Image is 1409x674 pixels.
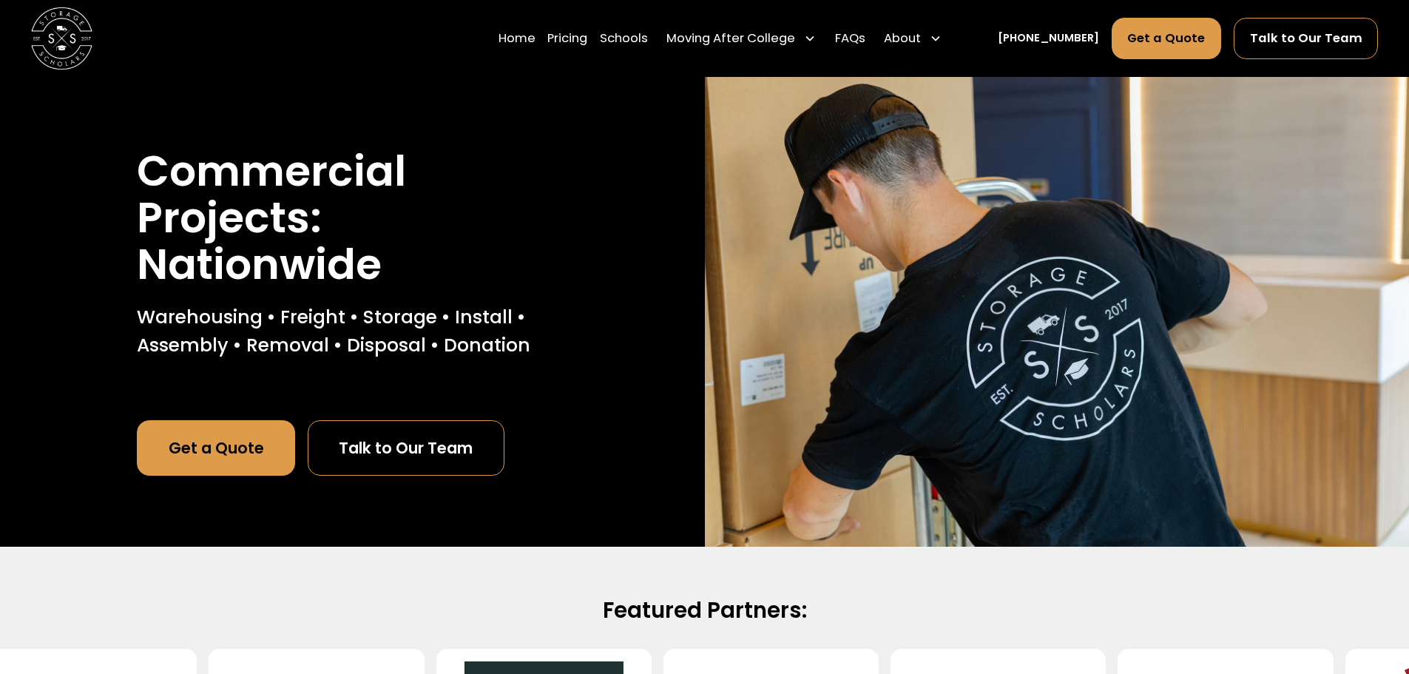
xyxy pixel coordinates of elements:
[884,30,921,48] div: About
[31,7,92,69] a: home
[1112,18,1222,59] a: Get a Quote
[1234,18,1379,59] a: Talk to Our Team
[666,30,795,48] div: Moving After College
[31,7,92,69] img: Storage Scholars main logo
[998,30,1099,47] a: [PHONE_NUMBER]
[212,596,1197,624] h2: Featured Partners:
[137,420,295,476] a: Get a Quote
[137,303,568,359] p: Warehousing • Freight • Storage • Install • Assembly • Removal • Disposal • Donation
[137,148,568,288] h1: Commercial Projects: Nationwide
[547,17,587,60] a: Pricing
[499,17,535,60] a: Home
[878,17,949,60] div: About
[660,17,823,60] div: Moving After College
[308,420,504,476] a: Talk to Our Team
[600,17,648,60] a: Schools
[835,17,865,60] a: FAQs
